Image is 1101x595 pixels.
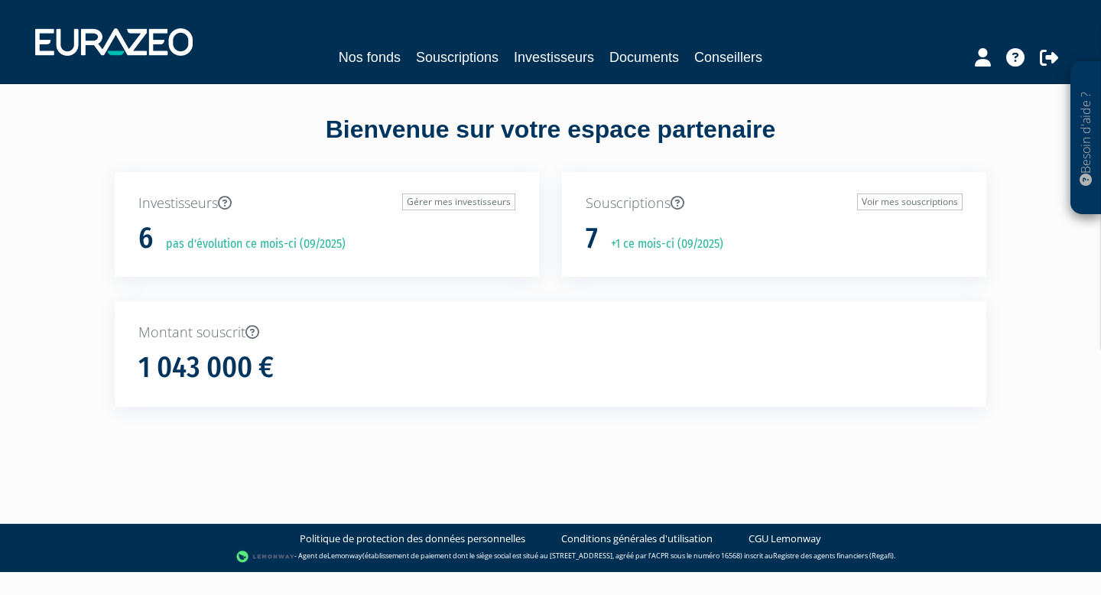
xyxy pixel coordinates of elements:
h1: 1 043 000 € [138,352,274,384]
a: Conseillers [694,47,762,68]
a: Lemonway [327,551,362,561]
div: Bienvenue sur votre espace partenaire [103,112,998,172]
a: Nos fonds [339,47,401,68]
img: logo-lemonway.png [236,549,295,564]
a: Registre des agents financiers (Regafi) [773,551,894,561]
a: Politique de protection des données personnelles [300,532,525,546]
a: Voir mes souscriptions [857,193,963,210]
p: Besoin d'aide ? [1077,70,1095,207]
h1: 7 [586,223,598,255]
a: Conditions générales d'utilisation [561,532,713,546]
div: - Agent de (établissement de paiement dont le siège social est situé au [STREET_ADDRESS], agréé p... [15,549,1086,564]
a: Investisseurs [514,47,594,68]
a: CGU Lemonway [749,532,821,546]
p: Investisseurs [138,193,515,213]
p: Montant souscrit [138,323,963,343]
p: pas d'évolution ce mois-ci (09/2025) [155,236,346,253]
img: 1732889491-logotype_eurazeo_blanc_rvb.png [35,28,193,56]
a: Documents [609,47,679,68]
p: +1 ce mois-ci (09/2025) [600,236,723,253]
h1: 6 [138,223,153,255]
a: Souscriptions [416,47,499,68]
p: Souscriptions [586,193,963,213]
a: Gérer mes investisseurs [402,193,515,210]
